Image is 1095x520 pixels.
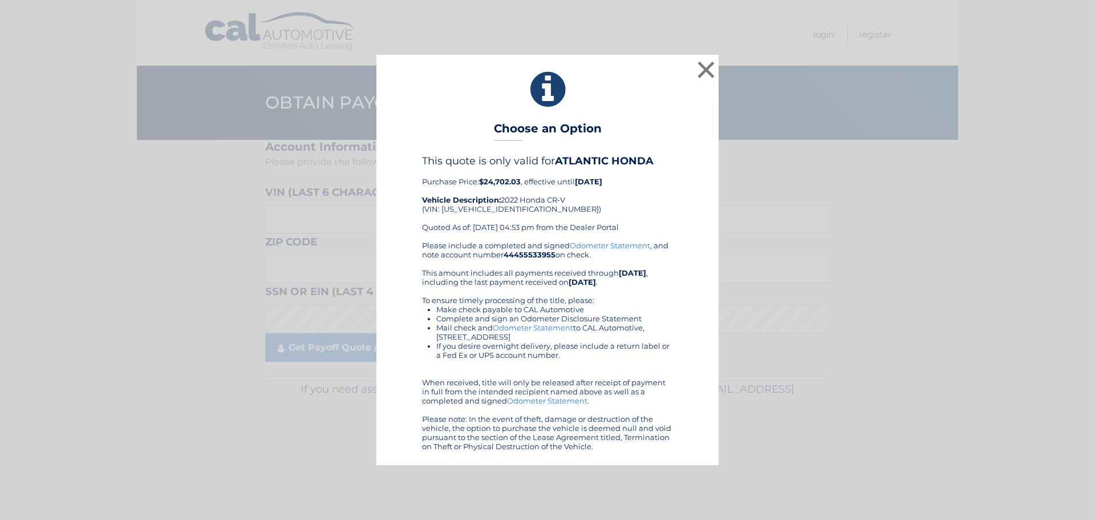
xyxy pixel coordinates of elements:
[619,268,646,277] b: [DATE]
[504,250,555,259] b: 44455533955
[479,177,521,186] b: $24,702.03
[494,122,602,142] h3: Choose an Option
[570,241,650,250] a: Odometer Statement
[436,314,673,323] li: Complete and sign an Odometer Disclosure Statement
[436,305,673,314] li: Make check payable to CAL Automotive
[575,177,602,186] b: [DATE]
[422,195,501,204] strong: Vehicle Description:
[422,155,673,240] div: Purchase Price: , effective until 2022 Honda CR-V (VIN: [US_VEHICLE_IDENTIFICATION_NUMBER]) Quote...
[422,155,673,167] h4: This quote is only valid for
[436,323,673,341] li: Mail check and to CAL Automotive, [STREET_ADDRESS]
[555,155,654,167] b: ATLANTIC HONDA
[422,241,673,451] div: Please include a completed and signed , and note account number on check. This amount includes al...
[695,58,717,81] button: ×
[507,396,587,405] a: Odometer Statement
[569,277,596,287] b: [DATE]
[493,323,573,332] a: Odometer Statement
[436,341,673,360] li: If you desire overnight delivery, please include a return label or a Fed Ex or UPS account number.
